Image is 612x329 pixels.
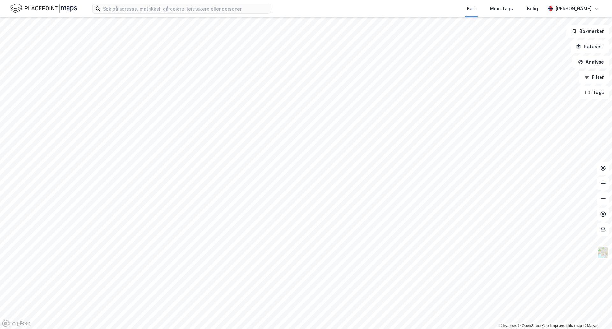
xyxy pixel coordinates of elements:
[572,56,609,68] button: Analyse
[499,324,517,328] a: Mapbox
[597,246,609,258] img: Z
[580,298,612,329] div: Kontrollprogram for chat
[518,324,549,328] a: OpenStreetMap
[550,324,582,328] a: Improve this map
[580,298,612,329] iframe: Chat Widget
[10,3,77,14] img: logo.f888ab2527a4732fd821a326f86c7f29.svg
[571,40,609,53] button: Datasett
[527,5,538,12] div: Bolig
[555,5,592,12] div: [PERSON_NAME]
[566,25,609,38] button: Bokmerker
[100,4,271,13] input: Søk på adresse, matrikkel, gårdeiere, leietakere eller personer
[579,71,609,84] button: Filter
[2,320,30,327] a: Mapbox homepage
[467,5,476,12] div: Kart
[580,86,609,99] button: Tags
[490,5,513,12] div: Mine Tags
